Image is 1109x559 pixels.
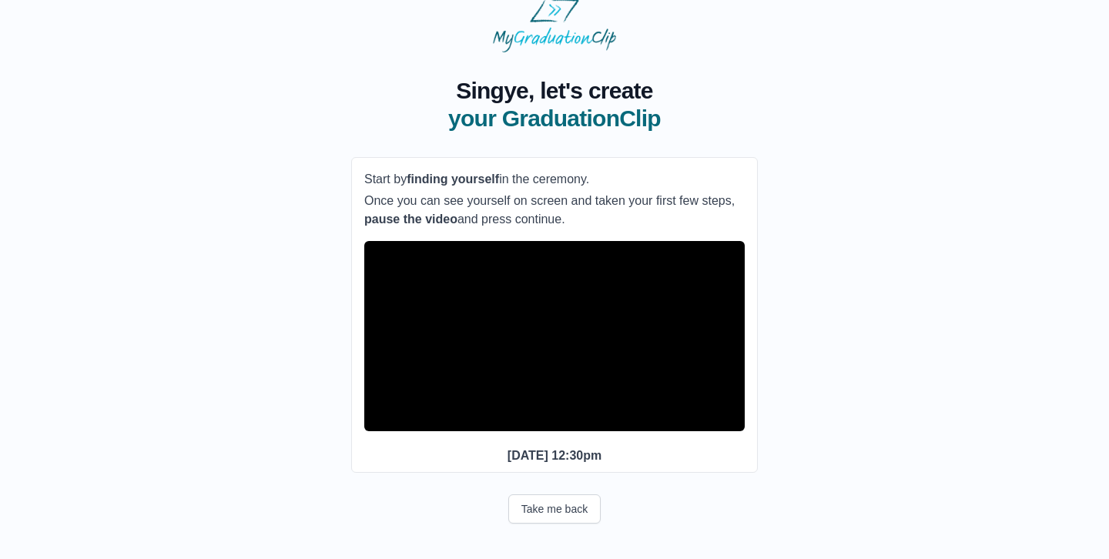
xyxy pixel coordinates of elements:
p: Start by in the ceremony. [364,170,745,189]
b: finding yourself [407,172,499,186]
p: [DATE] 12:30pm [364,447,745,465]
button: Take me back [508,494,601,524]
p: Once you can see yourself on screen and taken your first few steps, and press continue. [364,192,745,229]
div: Video Player [364,241,745,431]
span: your GraduationClip [448,105,661,132]
b: pause the video [364,213,457,226]
span: Singye, let's create [448,77,661,105]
